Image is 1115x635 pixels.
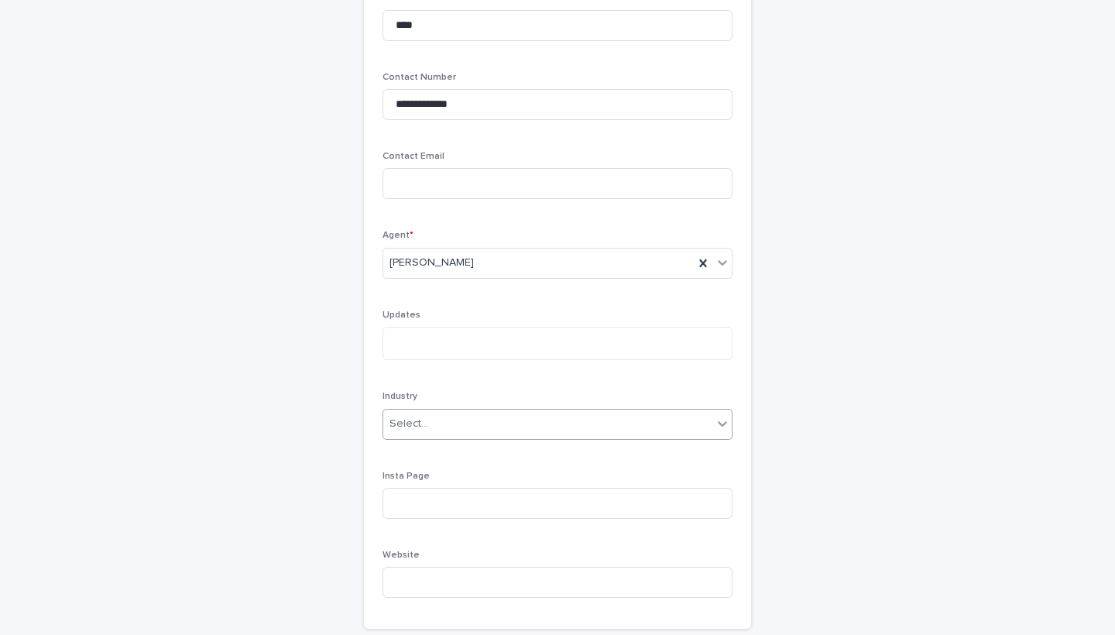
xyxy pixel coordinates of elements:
span: Industry [383,392,417,401]
span: Website [383,551,420,560]
span: Insta Page [383,472,430,481]
span: Contact Number [383,73,456,82]
span: Contact Email [383,152,444,161]
div: Select... [389,416,428,432]
span: Agent [383,231,413,240]
span: [PERSON_NAME] [389,255,474,271]
span: Updates [383,311,420,320]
